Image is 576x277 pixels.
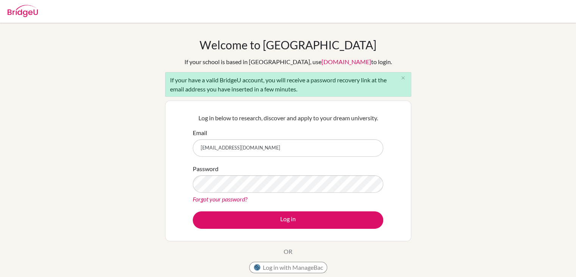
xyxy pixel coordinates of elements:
[193,128,207,137] label: Email
[400,75,406,81] i: close
[8,5,38,17] img: Bridge-U
[249,262,327,273] button: Log in with ManageBac
[193,164,219,173] label: Password
[193,113,383,123] p: Log in below to research, discover and apply to your dream university.
[184,57,392,66] div: If your school is based in [GEOGRAPHIC_DATA], use to login.
[322,58,371,65] a: [DOMAIN_NAME]
[165,72,411,97] div: If your have a valid BridgeU account, you will receive a password recovery link at the email addr...
[193,195,247,203] a: Forgot your password?
[396,72,411,84] button: Close
[200,38,376,52] h1: Welcome to [GEOGRAPHIC_DATA]
[284,247,292,256] p: OR
[193,211,383,229] button: Log in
